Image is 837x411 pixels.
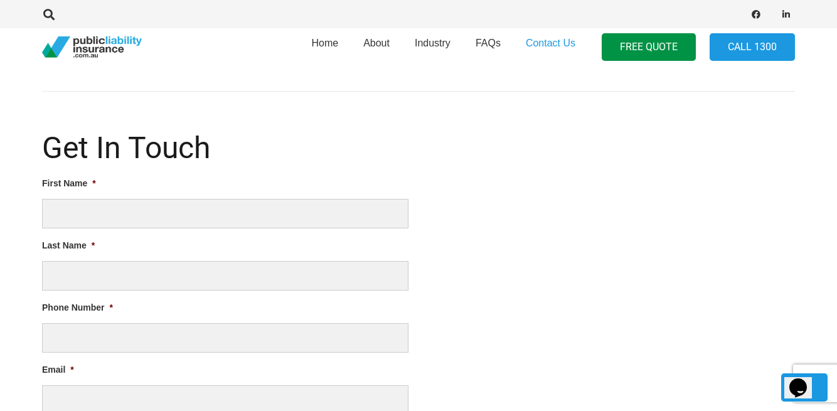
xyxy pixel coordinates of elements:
a: Industry [402,24,463,70]
a: Call 1300 [710,33,795,61]
h1: Get In Touch [42,130,795,166]
span: About [363,38,390,48]
a: Contact Us [513,24,588,70]
span: FAQs [476,38,501,48]
label: First Name [42,178,96,189]
a: FREE QUOTE [602,33,696,61]
a: Facebook [747,6,765,23]
a: Back to top [781,373,828,402]
a: About [351,24,402,70]
label: Last Name [42,240,95,251]
span: Contact Us [526,38,575,48]
a: FAQs [463,24,513,70]
a: pli_logotransparent [42,36,142,58]
label: Phone Number [42,302,113,313]
span: Industry [415,38,450,48]
span: Home [311,38,338,48]
label: Email [42,364,74,375]
a: Search [36,9,61,20]
iframe: chat widget [784,361,824,398]
a: LinkedIn [777,6,795,23]
a: Home [299,24,351,70]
